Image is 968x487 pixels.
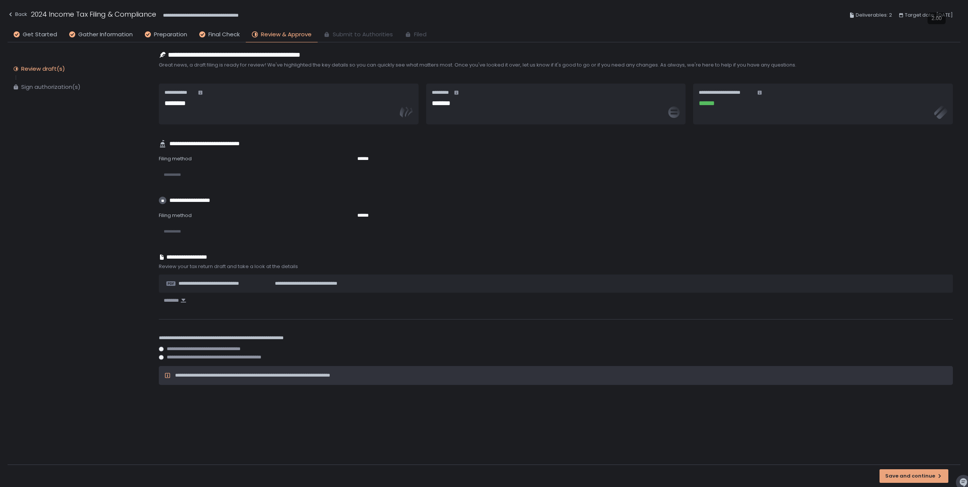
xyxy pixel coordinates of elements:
[159,263,953,270] span: Review your tax return draft and take a look at the details
[880,469,948,483] button: Save and continue
[414,30,427,39] span: Filed
[208,30,240,39] span: Final Check
[21,83,81,91] div: Sign authorization(s)
[856,11,892,20] span: Deliverables: 2
[885,473,943,479] div: Save and continue
[21,65,65,73] div: Review draft(s)
[261,30,312,39] span: Review & Approve
[8,9,27,22] button: Back
[159,212,192,219] span: Filing method
[154,30,187,39] span: Preparation
[31,9,156,19] h1: 2024 Income Tax Filing & Compliance
[23,30,57,39] span: Get Started
[159,62,953,68] span: Great news, a draft filing is ready for review! We've highlighted the key details so you can quic...
[159,155,192,162] span: Filing method
[8,10,27,19] div: Back
[333,30,393,39] span: Submit to Authorities
[78,30,133,39] span: Gather Information
[905,11,953,20] span: Target date: [DATE]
